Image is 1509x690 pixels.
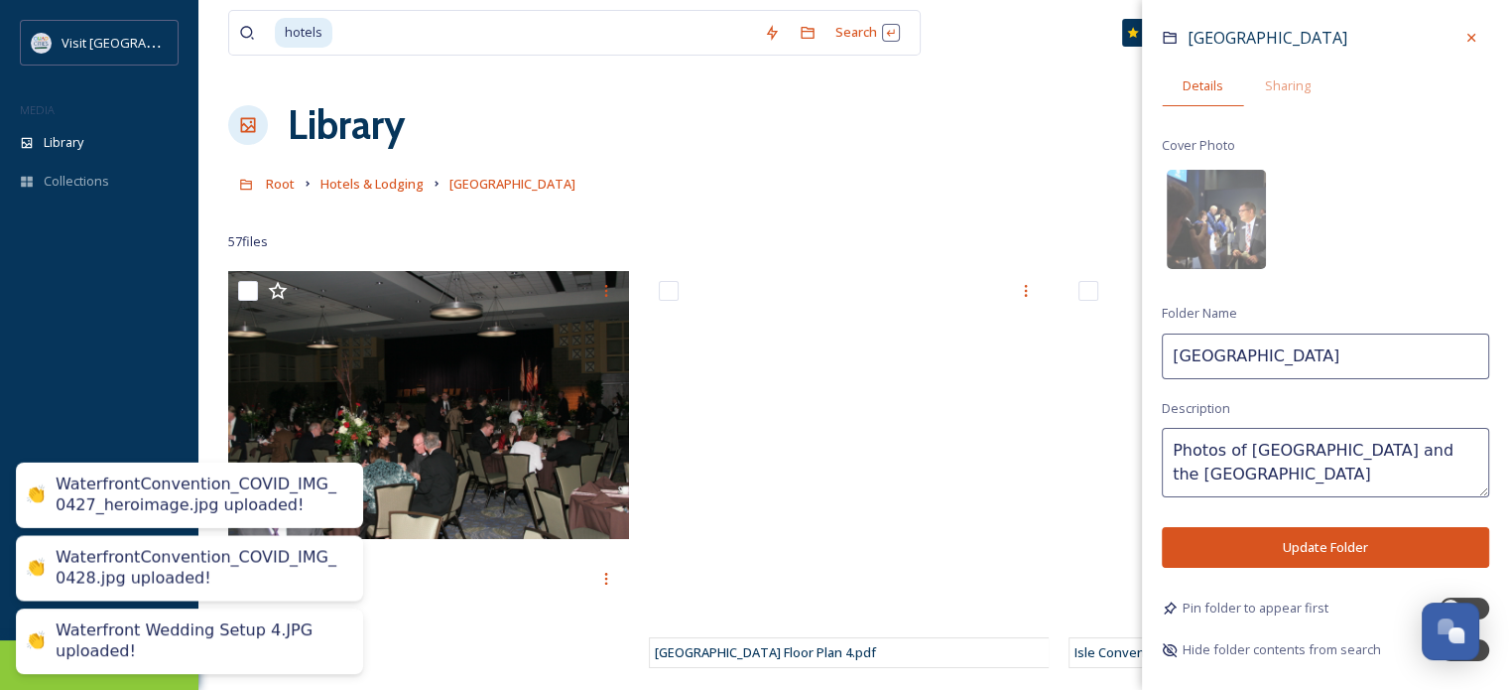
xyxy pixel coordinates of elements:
[320,172,424,196] a: Hotels & Lodging
[1162,527,1489,568] button: Update Folder
[44,133,83,152] span: Library
[1162,428,1489,497] textarea: Photos of [GEOGRAPHIC_DATA] and the [GEOGRAPHIC_DATA]
[26,485,46,506] div: 👏
[1074,643,1294,661] span: Isle Convention Cente Floor Plan.pdf
[1162,399,1230,418] span: Description
[320,175,424,193] span: Hotels & Lodging
[228,271,629,538] img: Waterfront CC Event in Main Room2.jpg
[1422,603,1479,660] button: Open Chat
[655,643,876,661] span: [GEOGRAPHIC_DATA] Floor Plan 4.pdf
[1162,136,1235,155] span: Cover Photo
[288,95,405,155] a: Library
[266,172,295,196] a: Root
[1183,640,1381,659] span: Hide folder contents from search
[1265,76,1311,95] span: Sharing
[449,175,575,193] span: [GEOGRAPHIC_DATA]
[228,232,268,251] span: 57 file s
[56,475,343,516] div: WaterfrontConvention_COVID_IMG_0427_heroimage.jpg uploaded!
[1122,19,1221,47] a: What's New
[1183,599,1328,618] span: Pin folder to appear first
[56,621,343,662] div: Waterfront Wedding Setup 4.JPG uploaded!
[1162,304,1237,323] span: Folder Name
[20,102,55,117] span: MEDIA
[62,33,215,52] span: Visit [GEOGRAPHIC_DATA]
[275,18,332,47] span: hotels
[1188,27,1347,49] span: [GEOGRAPHIC_DATA]
[44,172,109,191] span: Collections
[1162,334,1489,379] input: Name
[825,13,910,52] div: Search
[449,172,575,196] a: [GEOGRAPHIC_DATA]
[26,558,46,579] div: 👏
[1167,170,1266,269] img: 254edac3-775a-418f-8dfb-e7275847110b.jpg
[266,175,295,193] span: Root
[26,631,46,652] div: 👏
[56,548,343,590] div: WaterfrontConvention_COVID_IMG_0428.jpg uploaded!
[32,33,52,53] img: QCCVB_VISIT_vert_logo_4c_tagline_122019.svg
[1183,76,1223,95] span: Details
